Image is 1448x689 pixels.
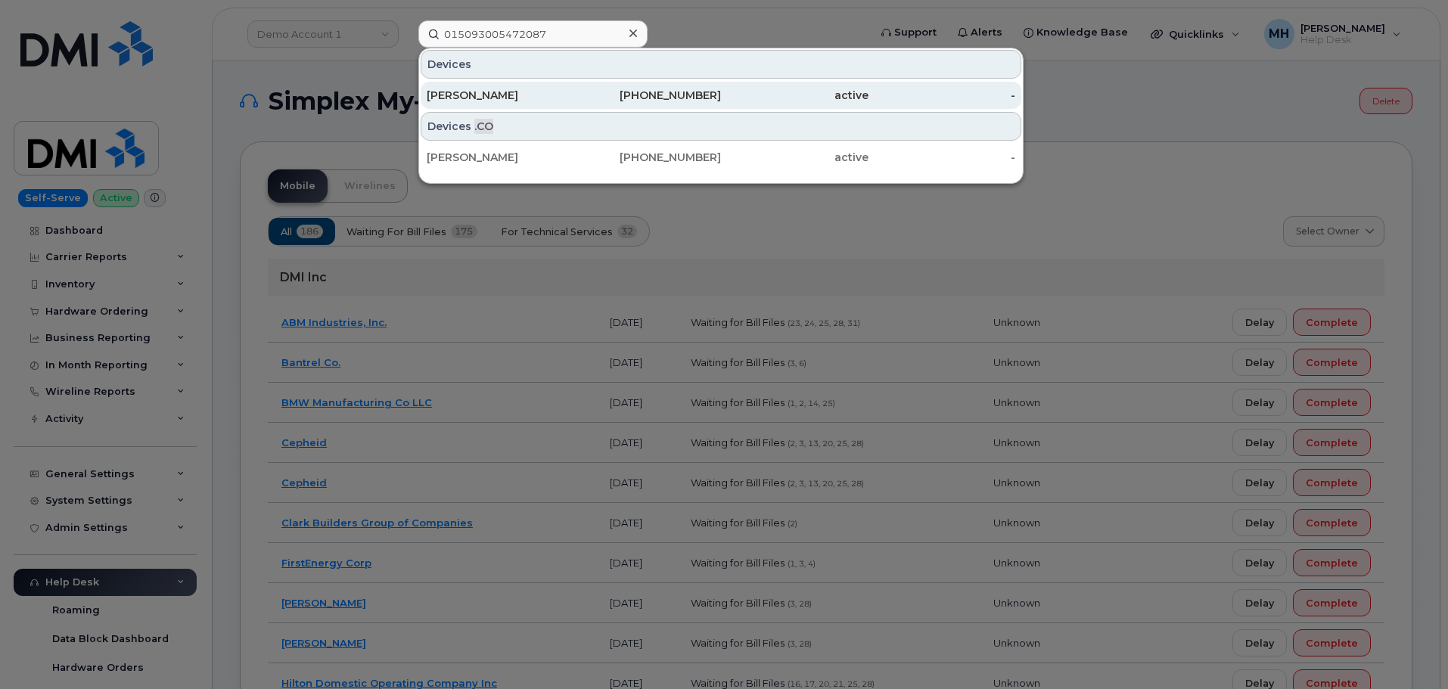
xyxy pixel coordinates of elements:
[474,119,493,134] span: .CO
[721,88,868,103] div: active
[721,150,868,165] div: active
[427,150,574,165] div: [PERSON_NAME]
[574,88,722,103] div: [PHONE_NUMBER]
[868,150,1016,165] div: -
[421,112,1021,141] div: Devices
[427,88,574,103] div: [PERSON_NAME]
[868,88,1016,103] div: -
[421,144,1021,171] a: [PERSON_NAME][PHONE_NUMBER]active-
[421,82,1021,109] a: [PERSON_NAME][PHONE_NUMBER]active-
[421,50,1021,79] div: Devices
[574,150,722,165] div: [PHONE_NUMBER]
